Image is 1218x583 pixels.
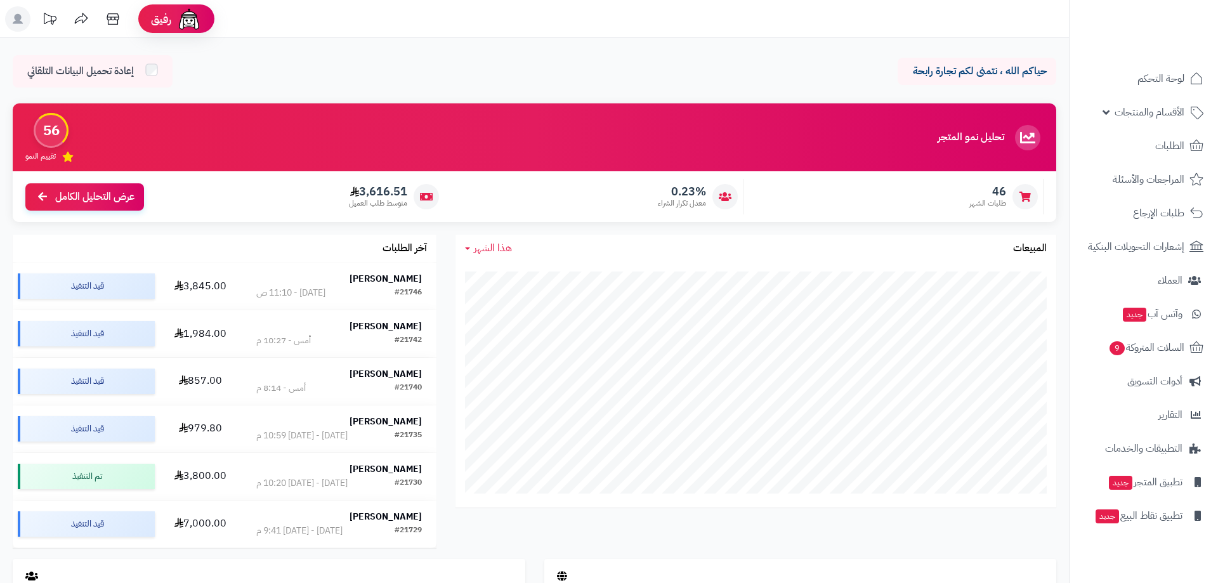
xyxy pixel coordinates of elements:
[350,415,422,428] strong: [PERSON_NAME]
[1155,137,1184,155] span: الطلبات
[350,320,422,333] strong: [PERSON_NAME]
[1077,467,1210,497] a: تطبيق المتجرجديد
[1110,341,1125,355] span: 9
[383,243,427,254] h3: آخر الطلبات
[395,477,422,490] div: #21730
[658,198,706,209] span: معدل تكرار الشراء
[1108,473,1182,491] span: تطبيق المتجر
[256,382,306,395] div: أمس - 8:14 م
[1123,308,1146,322] span: جديد
[465,241,512,256] a: هذا الشهر
[1077,366,1210,396] a: أدوات التسويق
[160,405,242,452] td: 979.80
[474,240,512,256] span: هذا الشهر
[938,132,1004,143] h3: تحليل نمو المتجر
[160,263,242,310] td: 3,845.00
[160,310,242,357] td: 1,984.00
[395,382,422,395] div: #21740
[1077,198,1210,228] a: طلبات الإرجاع
[1105,440,1182,457] span: التطبيقات والخدمات
[1088,238,1184,256] span: إشعارات التحويلات البنكية
[256,334,311,347] div: أمس - 10:27 م
[25,183,144,211] a: عرض التحليل الكامل
[1127,372,1182,390] span: أدوات التسويق
[969,185,1006,199] span: 46
[1094,507,1182,525] span: تطبيق نقاط البيع
[395,287,422,299] div: #21746
[256,429,348,442] div: [DATE] - [DATE] 10:59 م
[349,198,407,209] span: متوسط طلب العميل
[160,501,242,547] td: 7,000.00
[160,453,242,500] td: 3,800.00
[18,511,155,537] div: قيد التنفيذ
[1077,131,1210,161] a: الطلبات
[55,190,134,204] span: عرض التحليل الكامل
[25,151,56,162] span: تقييم النمو
[1077,299,1210,329] a: وآتس آبجديد
[658,185,706,199] span: 0.23%
[176,6,202,32] img: ai-face.png
[27,64,134,79] span: إعادة تحميل البيانات التلقائي
[395,334,422,347] div: #21742
[18,273,155,299] div: قيد التنفيذ
[1108,339,1184,357] span: السلات المتروكة
[1158,406,1182,424] span: التقارير
[1109,476,1132,490] span: جديد
[395,525,422,537] div: #21729
[1077,501,1210,531] a: تطبيق نقاط البيعجديد
[256,287,325,299] div: [DATE] - 11:10 ص
[1077,433,1210,464] a: التطبيقات والخدمات
[18,464,155,489] div: تم التنفيذ
[256,525,343,537] div: [DATE] - [DATE] 9:41 م
[256,477,348,490] div: [DATE] - [DATE] 10:20 م
[160,358,242,405] td: 857.00
[907,64,1047,79] p: حياكم الله ، نتمنى لكم تجارة رابحة
[349,185,407,199] span: 3,616.51
[1096,509,1119,523] span: جديد
[1077,400,1210,430] a: التقارير
[350,510,422,523] strong: [PERSON_NAME]
[1077,63,1210,94] a: لوحة التحكم
[1077,332,1210,363] a: السلات المتروكة9
[151,11,171,27] span: رفيق
[1158,272,1182,289] span: العملاء
[395,429,422,442] div: #21735
[18,321,155,346] div: قيد التنفيذ
[34,6,65,35] a: تحديثات المنصة
[1013,243,1047,254] h3: المبيعات
[1077,164,1210,195] a: المراجعات والأسئلة
[1122,305,1182,323] span: وآتس آب
[350,367,422,381] strong: [PERSON_NAME]
[1137,70,1184,88] span: لوحة التحكم
[1113,171,1184,188] span: المراجعات والأسئلة
[350,462,422,476] strong: [PERSON_NAME]
[18,369,155,394] div: قيد التنفيذ
[1077,265,1210,296] a: العملاء
[350,272,422,285] strong: [PERSON_NAME]
[18,416,155,442] div: قيد التنفيذ
[969,198,1006,209] span: طلبات الشهر
[1115,103,1184,121] span: الأقسام والمنتجات
[1077,232,1210,262] a: إشعارات التحويلات البنكية
[1133,204,1184,222] span: طلبات الإرجاع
